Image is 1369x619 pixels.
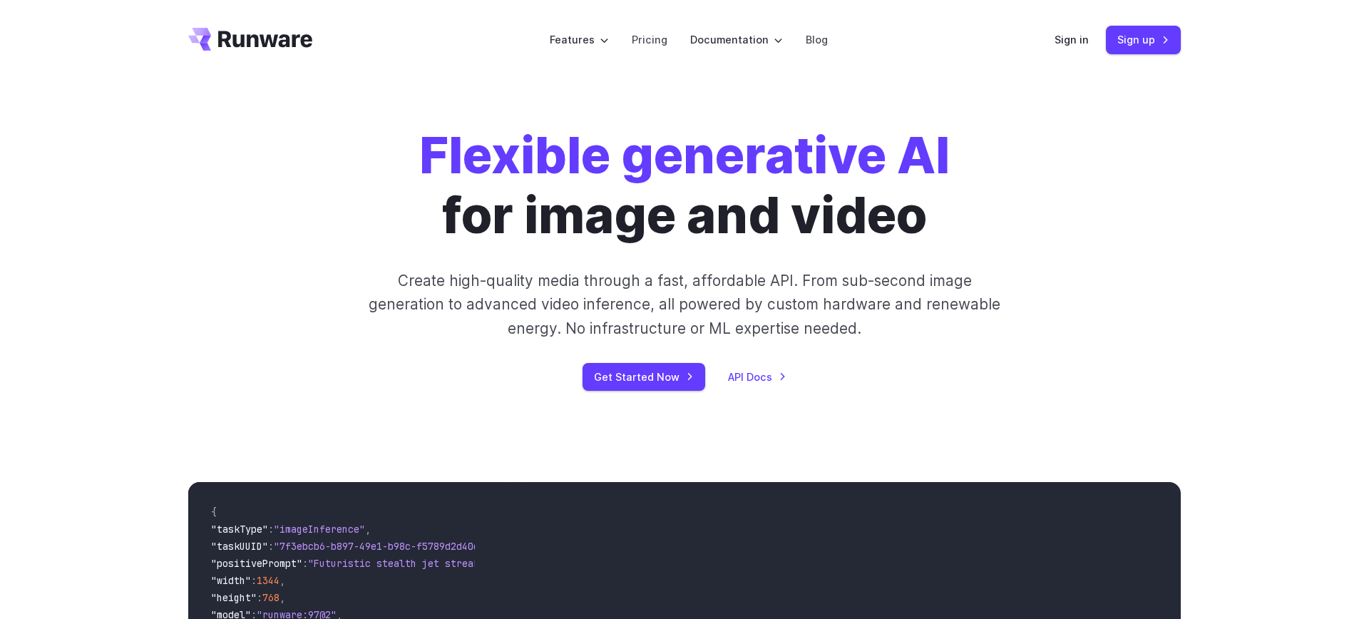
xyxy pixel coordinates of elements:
[806,31,828,48] a: Blog
[302,557,308,570] span: :
[262,591,280,604] span: 768
[274,540,491,553] span: "7f3ebcb6-b897-49e1-b98c-f5789d2d40d7"
[308,557,827,570] span: "Futuristic stealth jet streaking through a neon-lit cityscape with glowing purple exhaust"
[211,523,268,536] span: "taskType"
[251,574,257,587] span: :
[211,574,251,587] span: "width"
[632,31,667,48] a: Pricing
[690,31,783,48] label: Documentation
[583,363,705,391] a: Get Started Now
[367,269,1003,340] p: Create high-quality media through a fast, affordable API. From sub-second image generation to adv...
[211,506,217,518] span: {
[280,591,285,604] span: ,
[211,557,302,570] span: "positivePrompt"
[274,523,365,536] span: "imageInference"
[211,540,268,553] span: "taskUUID"
[365,523,371,536] span: ,
[1055,31,1089,48] a: Sign in
[280,574,285,587] span: ,
[211,591,257,604] span: "height"
[257,591,262,604] span: :
[419,126,950,246] h1: for image and video
[550,31,609,48] label: Features
[728,369,786,385] a: API Docs
[268,523,274,536] span: :
[419,125,950,185] strong: Flexible generative AI
[268,540,274,553] span: :
[1106,26,1181,53] a: Sign up
[257,574,280,587] span: 1344
[188,28,312,51] a: Go to /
